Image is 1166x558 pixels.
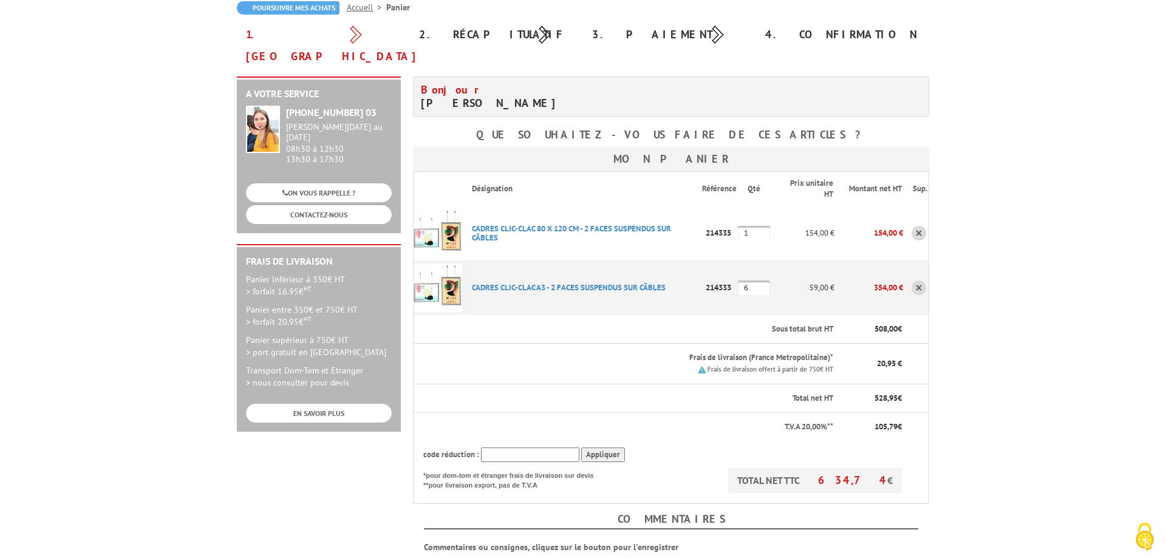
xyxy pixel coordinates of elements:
[424,510,918,529] h4: Commentaires
[286,122,392,164] div: 08h30 à 12h30 13h30 à 17h30
[304,315,312,323] sup: HT
[707,365,833,373] small: Frais de livraison offert à partir de 750€ HT
[702,277,738,298] p: 214333
[237,24,410,67] div: 1. [GEOGRAPHIC_DATA]
[1130,522,1160,552] img: Cookies (fenêtre modale)
[424,542,678,553] b: Commentaires ou consignes, cliquez sur le bouton pour l'enregistrer
[246,89,392,100] h2: A votre service
[414,209,462,257] img: CADRES CLIC-CLAC 80 X 120 CM - 2 FACES SUSPENDUS SUR CâBLES
[237,1,339,15] a: Poursuivre mes achats
[246,334,392,358] p: Panier supérieur à 750€ HT
[770,277,834,298] p: 59,00 €
[476,128,867,141] b: Que souhaitez-vous faire de ces articles ?
[874,393,898,403] span: 528,95
[246,304,392,328] p: Panier entre 350€ et 750€ HT
[423,393,833,404] p: Total net HT
[818,473,887,487] span: 634,74
[877,358,902,369] span: 20,95 €
[834,222,903,243] p: 154,00 €
[246,273,392,298] p: Panier inférieur à 350€ HT
[728,468,902,493] p: TOTAL NET TTC €
[738,171,770,206] th: Qté
[246,183,392,202] a: ON VOUS RAPPELLE ?
[756,24,929,46] div: 4. Confirmation
[246,316,312,327] span: > forfait 20.95€
[246,364,392,389] p: Transport Dom-Tom et Etranger
[698,366,706,373] img: picto.png
[423,421,833,433] p: T.V.A 20,00%**
[304,284,312,293] sup: HT
[414,264,462,312] img: CADRES CLIC-CLAC A3 - 2 FACES SUSPENDUS SUR CâBLES
[462,171,702,206] th: Désignation
[413,147,929,171] h3: Mon panier
[874,421,898,432] span: 105,79
[780,178,833,200] p: Prix unitaire HT
[421,83,662,110] h4: [PERSON_NAME]
[1123,517,1166,558] button: Cookies (fenêtre modale)
[472,282,666,293] a: CADRES CLIC-CLAC A3 - 2 FACES SUSPENDUS SUR CâBLES
[423,468,605,490] p: *pour dom-tom et étranger frais de livraison sur devis **pour livraison export, pas de T.V.A
[472,223,671,243] a: CADRES CLIC-CLAC 80 X 120 CM - 2 FACES SUSPENDUS SUR CâBLES
[834,277,903,298] p: 354,00 €
[844,324,902,335] p: €
[286,106,377,118] strong: [PHONE_NUMBER] 03
[844,183,902,195] p: Montant net HT
[583,24,756,46] div: 3. Paiement
[462,315,834,344] th: Sous total brut HT
[246,205,392,224] a: CONTACTEZ-NOUS
[702,222,738,243] p: 214335
[246,347,386,358] span: > port gratuit en [GEOGRAPHIC_DATA]
[347,2,386,13] a: Accueil
[421,83,485,97] span: Bonjour
[286,122,392,143] div: [PERSON_NAME][DATE] au [DATE]
[386,1,410,13] li: Panier
[246,377,349,388] span: > nous consulter pour devis
[702,183,737,195] p: Référence
[246,286,312,297] span: > forfait 16.95€
[410,24,583,46] div: 2. Récapitulatif
[844,393,902,404] p: €
[770,222,834,243] p: 154,00 €
[874,324,898,334] span: 508,00
[581,447,625,463] input: Appliquer
[903,171,929,206] th: Sup.
[246,404,392,423] a: EN SAVOIR PLUS
[423,449,479,460] span: code réduction :
[844,421,902,433] p: €
[472,352,833,364] p: Frais de livraison (France Metropolitaine)*
[246,106,280,153] img: widget-service.jpg
[246,256,392,267] h2: Frais de Livraison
